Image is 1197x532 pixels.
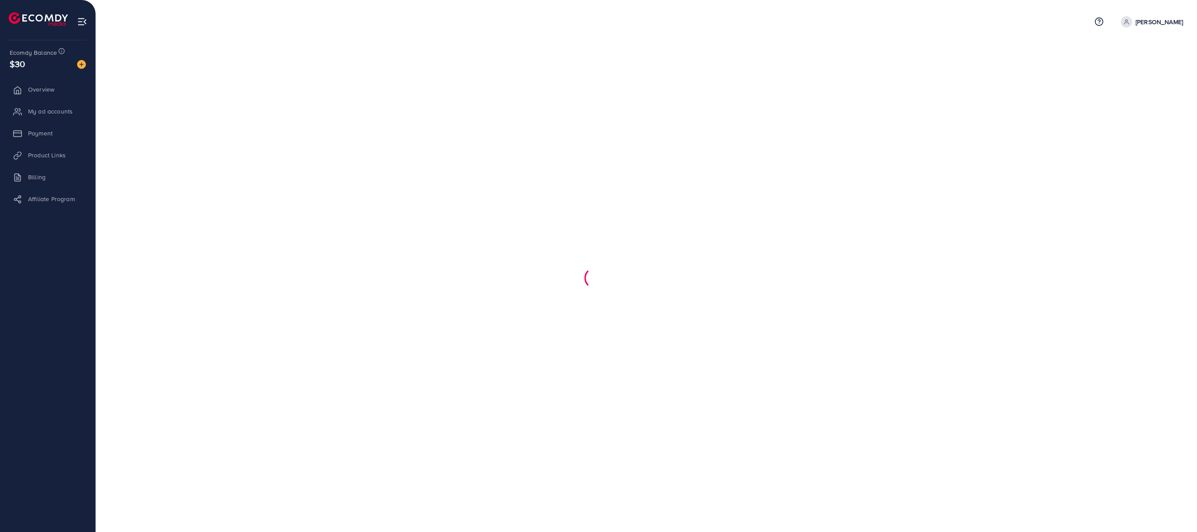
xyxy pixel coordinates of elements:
p: [PERSON_NAME] [1136,17,1183,27]
img: logo [9,12,68,26]
span: $30 [10,57,25,70]
a: [PERSON_NAME] [1117,16,1183,28]
span: Ecomdy Balance [10,48,57,57]
img: image [77,60,86,69]
img: menu [77,17,87,27]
